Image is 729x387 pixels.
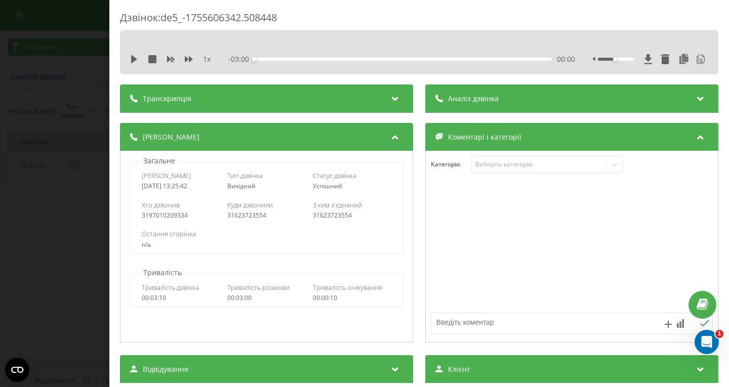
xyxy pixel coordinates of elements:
[228,54,254,64] span: - 03:00
[142,171,191,180] span: [PERSON_NAME]
[227,283,290,292] span: Тривалість розмови
[143,132,199,142] span: [PERSON_NAME]
[313,200,362,209] span: З ким з'єднаний
[313,283,382,292] span: Тривалість очікування
[141,268,184,278] p: Тривалість
[227,294,306,302] div: 00:03:00
[448,94,499,104] span: Аналіз дзвінка
[142,294,220,302] div: 00:03:10
[141,156,178,166] p: Загальне
[313,294,391,302] div: 00:00:10
[142,200,180,209] span: Хто дзвонив
[227,200,273,209] span: Куди дзвонили
[448,364,470,374] span: Клієнт
[203,54,211,64] span: 1 x
[227,182,256,190] span: Вихідний
[313,182,342,190] span: Успішний
[142,283,199,292] span: Тривалість дзвінка
[227,212,306,219] div: 31623723554
[313,171,356,180] span: Статус дзвінка
[715,330,723,338] span: 1
[431,161,471,168] h4: Категорія :
[252,57,256,61] div: Accessibility label
[613,57,617,61] div: Accessibility label
[142,241,391,248] div: n/a
[143,364,188,374] span: Відвідування
[475,160,602,168] div: Виберіть категорію
[120,11,718,30] div: Дзвінок : de5_-1755606342.508448
[143,94,191,104] span: Транскрипція
[142,212,220,219] div: 3197010209334
[557,54,575,64] span: 00:00
[227,171,263,180] span: Тип дзвінка
[142,229,196,238] span: Остання сторінка
[142,183,220,190] div: [DATE] 13:25:42
[448,132,521,142] span: Коментарі і категорії
[313,212,391,219] div: 31623723554
[695,330,719,354] iframe: Intercom live chat
[5,358,29,382] button: Open CMP widget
